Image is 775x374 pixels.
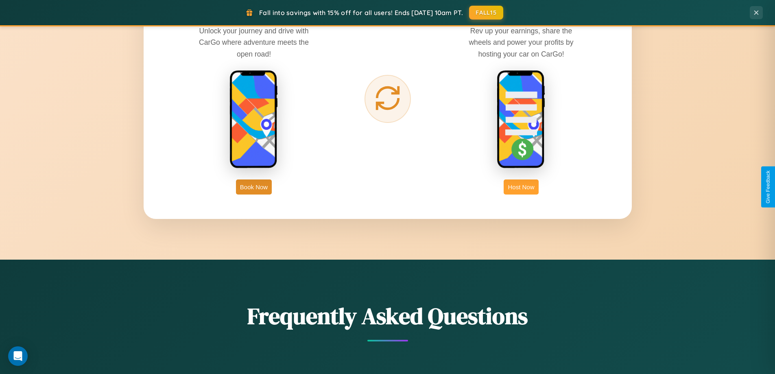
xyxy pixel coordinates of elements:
button: Host Now [504,179,538,195]
h2: Frequently Asked Questions [144,300,632,332]
div: Open Intercom Messenger [8,346,28,366]
p: Rev up your earnings, share the wheels and power your profits by hosting your car on CarGo! [460,25,582,59]
img: host phone [497,70,546,169]
p: Unlock your journey and drive with CarGo where adventure meets the open road! [193,25,315,59]
span: Fall into savings with 15% off for all users! Ends [DATE] 10am PT. [259,9,463,17]
button: FALL15 [469,6,503,20]
button: Book Now [236,179,272,195]
div: Give Feedback [765,171,771,203]
img: rent phone [229,70,278,169]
